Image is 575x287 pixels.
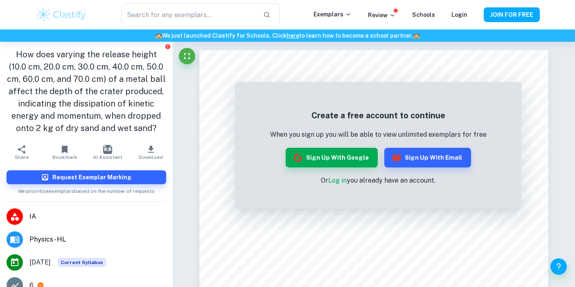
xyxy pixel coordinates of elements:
h5: Create a free account to continue [270,109,487,122]
button: Report issue [165,43,171,50]
button: Fullscreen [179,48,195,64]
button: Request Exemplar Marking [7,170,166,184]
h1: How does varying the release height (10.0 cm, 20.0 cm, 30.0 cm, 40.0 cm, 50.0 cm, 60.0 cm, and 70... [7,48,166,134]
span: 🏫 [155,32,162,39]
button: Sign up with Google [286,148,378,167]
span: Physics - HL [29,235,166,244]
span: Bookmark [52,154,77,160]
p: When you sign up you will be able to view unlimited exemplars for free [270,130,487,140]
button: JOIN FOR FREE [484,7,540,22]
span: Download [139,154,163,160]
span: Share [15,154,29,160]
span: We prioritize exemplars based on the number of requests [18,184,155,195]
a: Log in [328,176,347,184]
span: [DATE] [29,258,51,267]
span: 🏫 [413,32,420,39]
p: Or you already have an account. [270,176,487,185]
img: Clastify logo [36,7,88,23]
a: here [286,32,299,39]
button: AI Assistant [86,141,129,164]
button: Help and Feedback [550,258,567,275]
div: This exemplar is based on the current syllabus. Feel free to refer to it for inspiration/ideas wh... [57,258,106,267]
img: AI Assistant [103,145,112,154]
button: Download [129,141,172,164]
h6: We just launched Clastify for Schools. Click to learn how to become a school partner. [2,31,573,40]
a: Login [451,11,467,18]
button: Sign up with Email [384,148,471,167]
p: Review [368,11,396,20]
p: Exemplars [313,10,352,19]
input: Search for any exemplars... [121,3,256,26]
span: AI Assistant [93,154,122,160]
a: Schools [412,11,435,18]
button: Bookmark [43,141,86,164]
span: IA [29,212,166,221]
h6: Request Exemplar Marking [52,173,131,182]
span: Current Syllabus [57,258,106,267]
